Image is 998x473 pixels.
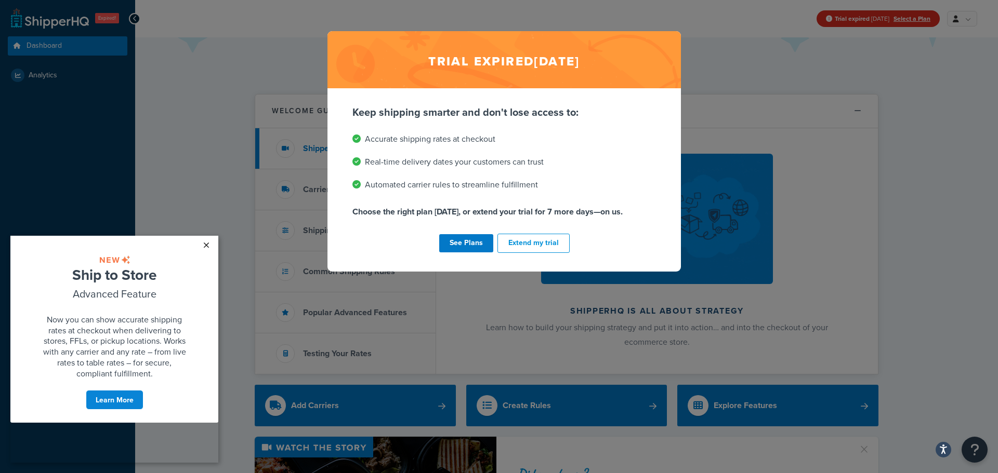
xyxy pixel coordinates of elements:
span: Advanced Feature [62,50,146,65]
button: Extend my trial [497,234,570,253]
a: See Plans [439,234,493,252]
li: Accurate shipping rates at checkout [352,132,656,146]
h2: Trial expired [DATE] [327,31,681,88]
li: Automated carrier rules to streamline fulfillment [352,178,656,192]
a: Learn More [75,154,133,174]
span: Ship to Store [62,29,146,49]
span: Now you can show accurate shipping rates at checkout when delivering to stores, FFLs, or pickup l... [33,78,176,143]
li: Real-time delivery dates your customers can trust [352,155,656,169]
p: Keep shipping smarter and don't lose access to: [352,105,656,119]
p: Choose the right plan [DATE], or extend your trial for 7 more days—on us. [352,205,656,219]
